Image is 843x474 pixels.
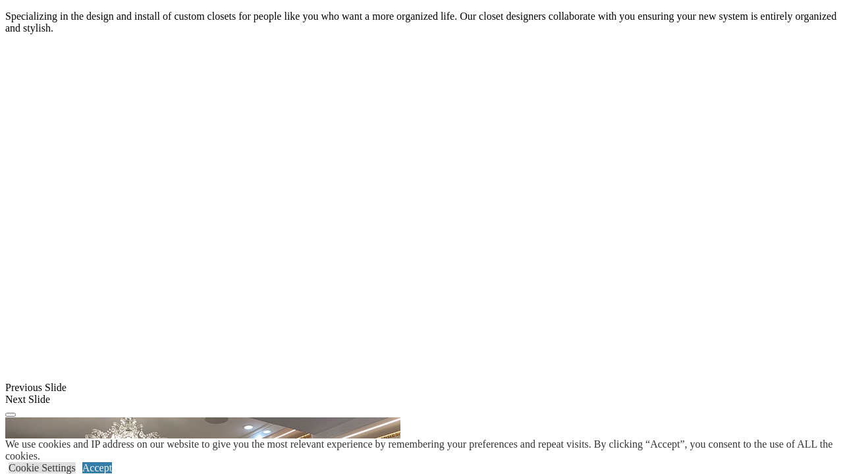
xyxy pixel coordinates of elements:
[5,438,843,462] div: We use cookies and IP address on our website to give you the most relevant experience by remember...
[5,11,838,34] p: Specializing in the design and install of custom closets for people like you who want a more orga...
[5,382,838,394] div: Previous Slide
[5,413,16,417] button: Click here to play slide show
[9,462,76,473] a: Cookie Settings
[5,394,838,406] div: Next Slide
[82,462,112,473] a: Accept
